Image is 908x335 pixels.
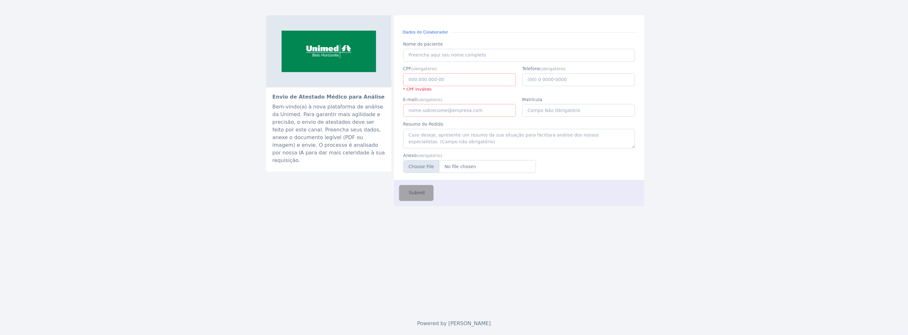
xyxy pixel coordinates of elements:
span: Powered by [PERSON_NAME] [417,320,491,326]
small: (obrigatório) [417,97,442,102]
small: (obrigatório) [540,66,566,71]
label: Nome do paciente [403,41,635,47]
label: CPF [403,65,516,72]
img: sistemaocemg.coop.br-unimed-bh-e-eleita-a-melhor-empresa-de-planos-de-saude-do-brasil-giro-2.png [266,15,391,87]
input: Anexe-se aqui seu atestado (PDF ou Imagem) [403,160,536,173]
small: Dados do Colaborador [400,29,451,35]
input: 000.000.000-00 [403,73,516,86]
label: E-mail [403,96,516,103]
label: Matrícula [522,96,635,103]
label: Telefone [522,65,635,72]
input: Preencha aqui seu nome completo [403,49,635,62]
div: Bem-vindo(a) à nova plataforma de análise da Unimed. Para garantir mais agilidade e precisão, o e... [272,103,385,164]
div: * CPF Inválido [403,86,516,92]
small: (obrigatório) [417,153,442,158]
small: (obrigatório) [411,66,437,71]
label: Resumo do Pedido [403,121,635,127]
input: Campo Não Obrigatório [522,104,635,117]
h2: Envio de Atestado Médico para Análise [272,93,385,100]
label: Anexo [403,152,536,159]
input: nome.sobrenome@empresa.com [403,104,516,117]
input: (00) 0 0000-0000 [522,73,635,86]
